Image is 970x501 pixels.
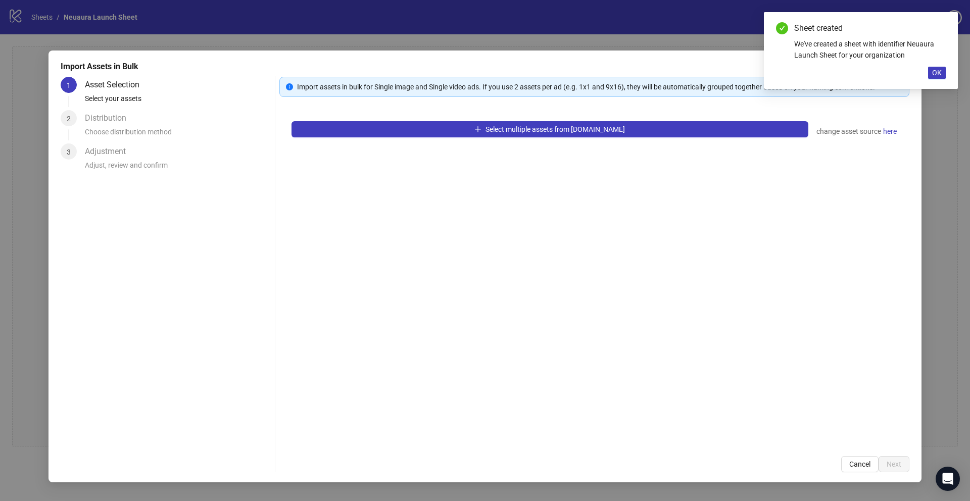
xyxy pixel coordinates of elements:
div: Asset Selection [85,77,148,93]
div: Adjustment [85,143,134,160]
span: Select multiple assets from [DOMAIN_NAME] [486,125,625,133]
span: 3 [67,148,71,156]
button: Cancel [841,456,879,472]
div: We've created a sheet with identifier Neuaura Launch Sheet for your organization [794,38,946,61]
button: OK [928,67,946,79]
div: Import assets in bulk for Single image and Single video ads. If you use 2 assets per ad (e.g. 1x1... [297,81,903,92]
button: Next [879,456,909,472]
a: here [883,125,897,137]
span: 1 [67,81,71,89]
a: Close [935,22,946,33]
div: change asset source [816,125,897,137]
span: check-circle [776,22,788,34]
div: Import Assets in Bulk [61,61,909,73]
span: OK [932,69,942,77]
span: here [883,126,897,137]
div: Open Intercom Messenger [936,467,960,491]
button: Select multiple assets from [DOMAIN_NAME] [292,121,808,137]
div: Choose distribution method [85,126,271,143]
span: 2 [67,115,71,123]
div: Adjust, review and confirm [85,160,271,177]
div: Sheet created [794,22,946,34]
span: Cancel [849,460,870,468]
div: Select your assets [85,93,271,110]
span: plus [474,126,481,133]
span: info-circle [286,83,293,90]
div: Distribution [85,110,134,126]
